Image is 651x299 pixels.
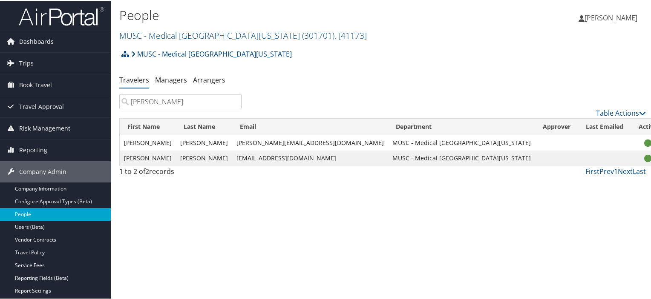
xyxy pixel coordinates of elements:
[388,150,535,165] td: MUSC - Medical [GEOGRAPHIC_DATA][US_STATE]
[599,166,614,175] a: Prev
[596,108,646,117] a: Table Actions
[19,6,104,26] img: airportal-logo.png
[120,118,176,134] th: First Name: activate to sort column ascending
[176,118,232,134] th: Last Name: activate to sort column ascending
[232,150,388,165] td: [EMAIL_ADDRESS][DOMAIN_NAME]
[19,52,34,73] span: Trips
[120,134,176,150] td: [PERSON_NAME]
[19,95,64,117] span: Travel Approval
[19,160,66,182] span: Company Admin
[176,150,232,165] td: [PERSON_NAME]
[388,118,535,134] th: Department: activate to sort column ascending
[618,166,633,175] a: Next
[155,74,187,84] a: Managers
[119,165,242,180] div: 1 to 2 of records
[232,118,388,134] th: Email: activate to sort column descending
[579,4,646,30] a: [PERSON_NAME]
[535,118,578,134] th: Approver
[585,166,599,175] a: First
[388,134,535,150] td: MUSC - Medical [GEOGRAPHIC_DATA][US_STATE]
[19,139,47,160] span: Reporting
[19,74,52,95] span: Book Travel
[176,134,232,150] td: [PERSON_NAME]
[633,166,646,175] a: Last
[19,30,54,51] span: Dashboards
[334,29,367,40] span: , [ 41173 ]
[145,166,149,175] span: 2
[193,74,225,84] a: Arrangers
[131,45,292,62] a: MUSC - Medical [GEOGRAPHIC_DATA][US_STATE]
[119,6,470,23] h1: People
[119,29,367,40] a: MUSC - Medical [GEOGRAPHIC_DATA][US_STATE]
[120,150,176,165] td: [PERSON_NAME]
[119,74,149,84] a: Travelers
[614,166,618,175] a: 1
[578,118,631,134] th: Last Emailed: activate to sort column ascending
[585,12,637,22] span: [PERSON_NAME]
[119,93,242,108] input: Search
[232,134,388,150] td: [PERSON_NAME][EMAIL_ADDRESS][DOMAIN_NAME]
[302,29,334,40] span: ( 301701 )
[19,117,70,138] span: Risk Management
